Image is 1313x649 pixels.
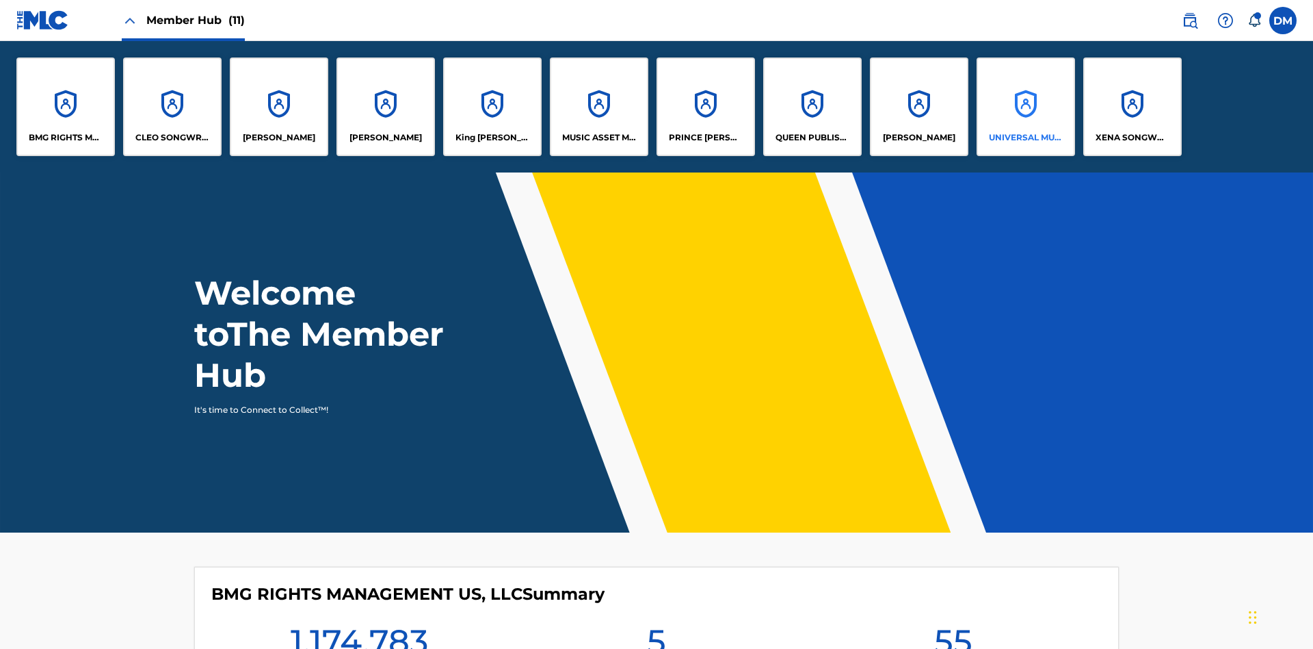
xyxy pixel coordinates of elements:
p: PRINCE MCTESTERSON [669,131,743,144]
a: Accounts[PERSON_NAME] [870,58,968,156]
a: AccountsMUSIC ASSET MANAGEMENT (MAM) [550,58,648,156]
div: Drag [1249,597,1257,638]
span: Member Hub [146,12,245,28]
a: AccountsUNIVERSAL MUSIC PUB GROUP [977,58,1075,156]
p: It's time to Connect to Collect™! [194,404,432,416]
a: AccountsPRINCE [PERSON_NAME] [656,58,755,156]
div: User Menu [1269,7,1297,34]
iframe: Chat Widget [1245,583,1313,649]
span: (11) [228,14,245,27]
img: help [1217,12,1234,29]
img: Close [122,12,138,29]
h4: BMG RIGHTS MANAGEMENT US, LLC [211,584,605,605]
img: MLC Logo [16,10,69,30]
p: MUSIC ASSET MANAGEMENT (MAM) [562,131,637,144]
p: UNIVERSAL MUSIC PUB GROUP [989,131,1063,144]
a: AccountsBMG RIGHTS MANAGEMENT US, LLC [16,58,115,156]
p: EYAMA MCSINGER [349,131,422,144]
a: Public Search [1176,7,1204,34]
a: AccountsCLEO SONGWRITER [123,58,222,156]
p: King McTesterson [455,131,530,144]
div: Notifications [1247,14,1261,27]
img: search [1182,12,1198,29]
p: BMG RIGHTS MANAGEMENT US, LLC [29,131,103,144]
a: Accounts[PERSON_NAME] [336,58,435,156]
p: ELVIS COSTELLO [243,131,315,144]
a: AccountsKing [PERSON_NAME] [443,58,542,156]
h1: Welcome to The Member Hub [194,272,450,396]
a: AccountsQUEEN PUBLISHA [763,58,862,156]
p: XENA SONGWRITER [1096,131,1170,144]
p: CLEO SONGWRITER [135,131,210,144]
div: Help [1212,7,1239,34]
a: Accounts[PERSON_NAME] [230,58,328,156]
p: QUEEN PUBLISHA [775,131,850,144]
a: AccountsXENA SONGWRITER [1083,58,1182,156]
p: RONALD MCTESTERSON [883,131,955,144]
